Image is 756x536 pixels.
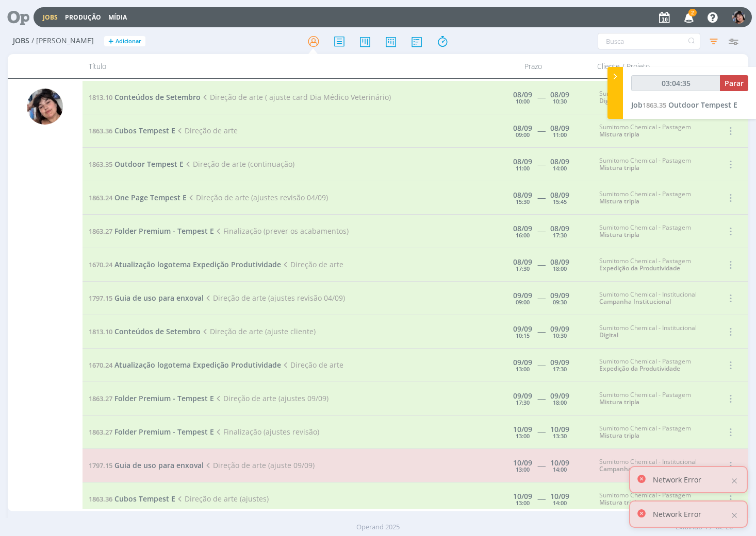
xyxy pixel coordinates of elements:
[599,130,639,139] a: Mistura tripla
[516,132,530,137] div: 09:00
[599,191,705,205] div: Sumitomo Chemical - Pastagem
[553,466,567,472] div: 14:00
[89,293,112,303] span: 1797.15
[89,227,112,236] span: 1863.27
[40,13,61,22] button: Jobs
[475,54,591,78] div: Prazo
[108,36,113,47] span: +
[513,459,532,466] div: 10/09
[599,124,705,139] div: Sumitomo Chemical - Pastagem
[105,13,130,22] button: Mídia
[537,393,545,403] span: -----
[599,492,705,507] div: Sumitomo Chemical - Pastagem
[516,400,530,405] div: 17:30
[553,266,567,271] div: 18:00
[175,126,238,135] span: Direção de arte
[89,193,187,202] a: 1863.24One Page Tempest E
[550,258,569,266] div: 08/09
[516,98,530,104] div: 10:00
[653,474,701,485] p: Network Error
[214,226,349,236] span: Finalização (prever os acabamentos)
[516,433,530,439] div: 13:00
[537,293,545,303] span: -----
[599,230,639,239] a: Mistura tripla
[204,293,345,303] span: Direção de arte (ajustes revisão 04/09)
[89,427,112,437] span: 1863.27
[553,232,567,238] div: 17:30
[550,493,569,500] div: 10/09
[537,159,545,169] span: -----
[114,226,214,236] span: Folder Premium - Tempest E
[513,125,532,132] div: 08/09
[599,425,705,440] div: Sumitomo Chemical - Pastagem
[553,132,567,137] div: 11:00
[553,165,567,171] div: 14:00
[599,291,705,306] div: Sumitomo Chemical - Institucional
[553,500,567,506] div: 14:00
[114,92,201,102] span: Conteúdos de Setembro
[688,9,697,16] span: 2
[89,393,214,403] a: 1863.27Folder Premium - Tempest E
[89,360,281,370] a: 1670.24Atualização logotema Expedição Produtividade
[599,224,705,239] div: Sumitomo Chemical - Pastagem
[89,126,112,135] span: 1863.36
[108,13,127,22] a: Mídia
[89,193,112,202] span: 1863.24
[184,159,294,169] span: Direção de arte (continuação)
[591,54,710,78] div: Cliente / Projeto
[516,165,530,171] div: 11:00
[548,5,630,16] span: Conexão interrompida!
[599,197,639,205] a: Mistura tripla
[537,326,545,336] span: -----
[732,8,746,26] button: E
[516,232,530,238] div: 16:00
[550,426,569,433] div: 10/09
[537,427,545,437] span: -----
[537,226,545,236] span: -----
[89,92,201,102] a: 1813.10Conteúdos de Setembro
[89,494,175,504] a: 1863.36Cubos Tempest E
[599,96,618,105] a: Digital
[89,226,214,236] a: 1863.27Folder Premium - Tempest E
[89,327,112,336] span: 1813.10
[513,91,532,98] div: 08/09
[13,37,29,45] span: Jobs
[599,324,705,339] div: Sumitomo Chemical - Institucional
[89,260,281,269] a: 1670.24Atualização logotema Expedição Produtividade
[104,36,145,47] button: +Adicionar
[631,100,737,110] a: Job1863.35Outdoor Tempest E
[678,8,699,27] button: 2
[599,297,671,306] a: Campanha Institucional
[516,266,530,271] div: 17:30
[553,199,567,204] div: 15:45
[550,325,569,333] div: 09/09
[516,333,530,338] div: 10:15
[550,292,569,299] div: 09/09
[553,433,567,439] div: 13:30
[537,494,545,504] span: -----
[89,126,175,135] a: 1863.36Cubos Tempest E
[201,92,391,102] span: Direção de arte ( ajuste card Dia Médico Veterinário)
[114,393,214,403] span: Folder Premium - Tempest E
[187,193,328,202] span: Direção de arte (ajustes revisão 04/09)
[89,394,112,403] span: 1863.27
[599,358,705,373] div: Sumitomo Chemical - Pastagem
[204,460,315,470] span: Direção de arte (ajuste 09/09)
[599,397,639,406] a: Mistura tripla
[89,93,112,102] span: 1813.10
[89,160,112,169] span: 1863.35
[31,37,94,45] span: / [PERSON_NAME]
[553,333,567,338] div: 10:30
[89,326,201,336] a: 1813.10Conteúdos de Setembro
[732,11,745,24] img: E
[175,494,269,504] span: Direção de arte (ajustes)
[513,493,532,500] div: 10/09
[89,159,184,169] a: 1863.35Outdoor Tempest E
[643,100,666,110] span: 1863.35
[599,257,705,272] div: Sumitomo Chemical - Pastagem
[89,427,214,437] a: 1863.27Folder Premium - Tempest E
[599,90,705,105] div: Sumitomo Chemical - Institucional
[553,98,567,104] div: 10:30
[214,393,328,403] span: Direção de arte (ajustes 09/09)
[114,260,281,269] span: Atualização logotema Expedição Produtividade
